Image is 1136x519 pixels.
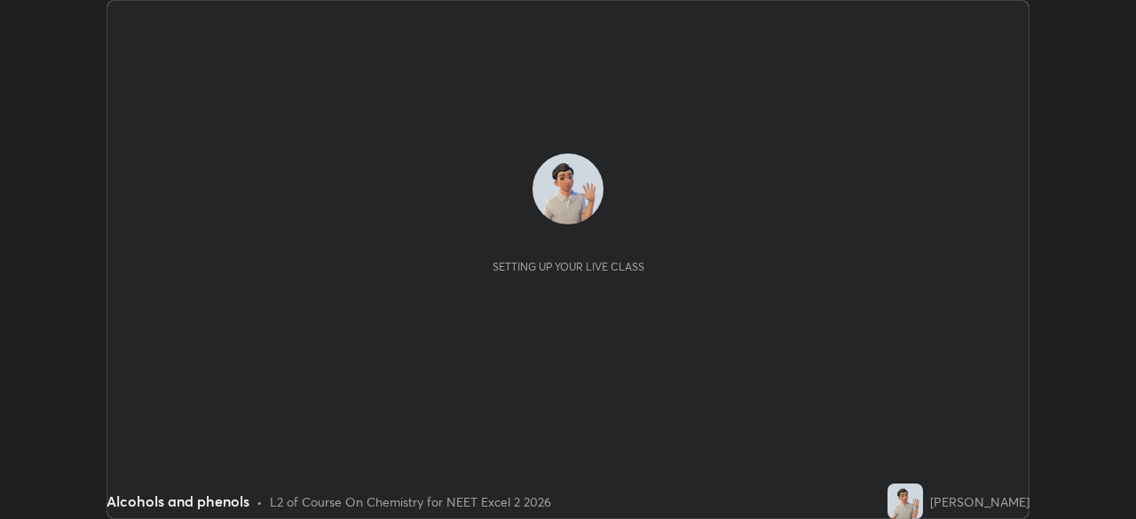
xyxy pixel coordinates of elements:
img: 2ba10282aa90468db20c6b58c63c7500.jpg [532,153,603,224]
div: L2 of Course On Chemistry for NEET Excel 2 2026 [270,492,551,511]
div: Alcohols and phenols [106,491,249,512]
div: • [256,492,263,511]
div: Setting up your live class [493,260,644,273]
img: 2ba10282aa90468db20c6b58c63c7500.jpg [887,484,923,519]
div: [PERSON_NAME] [930,492,1029,511]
